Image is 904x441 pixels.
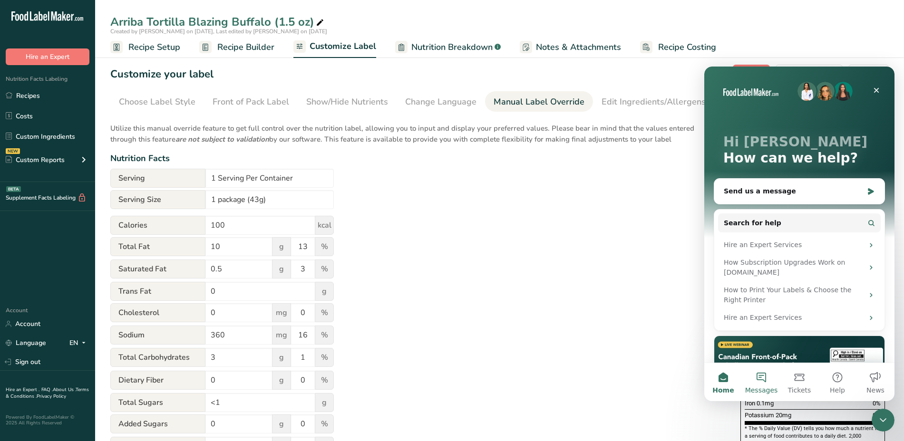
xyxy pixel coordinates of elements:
[110,282,205,301] span: Trans Fat
[315,237,334,256] span: %
[272,303,291,322] span: mg
[110,28,327,35] span: Created by [PERSON_NAME] on [DATE], Last edited by [PERSON_NAME] on [DATE]
[315,282,334,301] span: g
[110,371,205,390] span: Dietary Fiber
[411,41,493,54] span: Nutrition Breakdown
[873,400,881,407] span: 0%
[84,320,107,327] span: Tickets
[776,412,791,419] span: 20mg
[745,412,774,419] span: Potassium
[520,37,621,58] a: Notes & Attachments
[69,337,89,349] div: EN
[776,65,843,84] button: Download
[6,148,20,154] div: NEW
[293,36,376,58] a: Customize Label
[41,386,53,393] a: FAQ .
[164,15,181,32] div: Close
[110,393,205,412] span: Total Sugars
[745,400,755,407] span: Iron
[405,96,476,108] div: Change Language
[110,67,214,82] h1: Customize your label
[110,152,721,165] div: Nutrition Facts
[110,326,205,345] span: Sodium
[315,259,334,278] span: %
[658,41,716,54] span: Recipe Costing
[110,348,205,367] span: Total Carbohydrates
[6,186,21,192] div: BETA
[110,117,721,144] p: Utilize this manual override feature to get full control over the nutrition label, allowing you t...
[152,297,190,335] button: News
[8,320,29,327] span: Home
[128,41,180,54] span: Recipe Setup
[199,37,274,58] a: Recipe Builder
[38,297,76,335] button: Messages
[315,414,334,433] span: %
[315,348,334,367] span: %
[733,65,770,84] button: Save
[872,409,894,431] iframe: Intercom live chat
[536,41,621,54] span: Notes & Attachments
[6,335,46,351] a: Language
[110,190,205,209] span: Serving Size
[110,303,205,322] span: Cholesterol
[306,96,388,108] div: Show/Hide Nutrients
[640,37,716,58] a: Recipe Costing
[41,320,74,327] span: Messages
[110,259,205,278] span: Saturated Fat
[6,155,65,165] div: Custom Reports
[272,414,291,433] span: g
[217,41,274,54] span: Recipe Builder
[315,371,334,390] span: %
[53,386,76,393] a: About Us .
[315,393,334,412] span: g
[10,269,181,389] div: Live Webinar: Canadian FoP Labeling
[213,96,289,108] div: Front of Pack Label
[315,326,334,345] span: %
[110,13,326,30] div: Arriba Tortilla Blazing Buffalo (1.5 oz)
[126,320,141,327] span: Help
[6,386,89,400] a: Terms & Conditions .
[494,96,584,108] div: Manual Label Override
[310,40,376,53] span: Customize Label
[757,400,774,407] span: 0.1mg
[315,216,334,235] span: kcal
[602,96,722,108] div: Edit Ingredients/Allergens List
[162,320,180,327] span: News
[272,237,291,256] span: g
[175,134,269,144] b: are not subject to validation
[119,96,195,108] div: Choose Label Style
[272,259,291,278] span: g
[10,269,180,336] img: Live Webinar: Canadian FoP Labeling
[704,67,894,401] iframe: Intercom live chat
[110,37,180,58] a: Recipe Setup
[114,297,152,335] button: Help
[272,348,291,367] span: g
[272,326,291,345] span: mg
[315,303,334,322] span: %
[848,65,889,84] button: Reset
[110,237,205,256] span: Total Fat
[110,216,205,235] span: Calories
[6,48,89,65] button: Hire an Expert
[395,37,501,58] a: Nutrition Breakdown
[110,169,205,188] span: Serving
[37,393,66,400] a: Privacy Policy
